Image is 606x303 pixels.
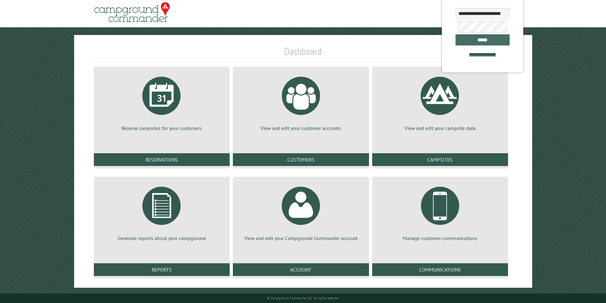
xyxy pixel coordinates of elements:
p: Generate reports about your campground [101,235,222,242]
p: Reserve campsites for your customers [101,125,222,132]
a: View and edit your customer accounts [240,72,361,132]
a: Campsites [372,153,508,166]
p: View and edit your Campground Commander account [240,235,361,242]
a: Manage customer communications [380,182,500,242]
p: View and edit your customer accounts [240,125,361,132]
small: © Campground Commander LLC. All rights reserved. [267,296,339,300]
a: Customers [233,153,369,166]
h1: Dashboard [92,45,514,63]
a: Account [233,263,369,276]
a: View and edit your Campground Commander account [240,182,361,242]
a: Reports [94,263,230,276]
a: View and edit your campsite data [380,72,500,132]
p: Manage customer communications [380,235,500,242]
a: Reserve campsites for your customers [101,72,222,132]
a: Reservations [94,153,230,166]
a: Communications [372,263,508,276]
a: Generate reports about your campground [101,182,222,242]
p: View and edit your campsite data [380,125,500,132]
